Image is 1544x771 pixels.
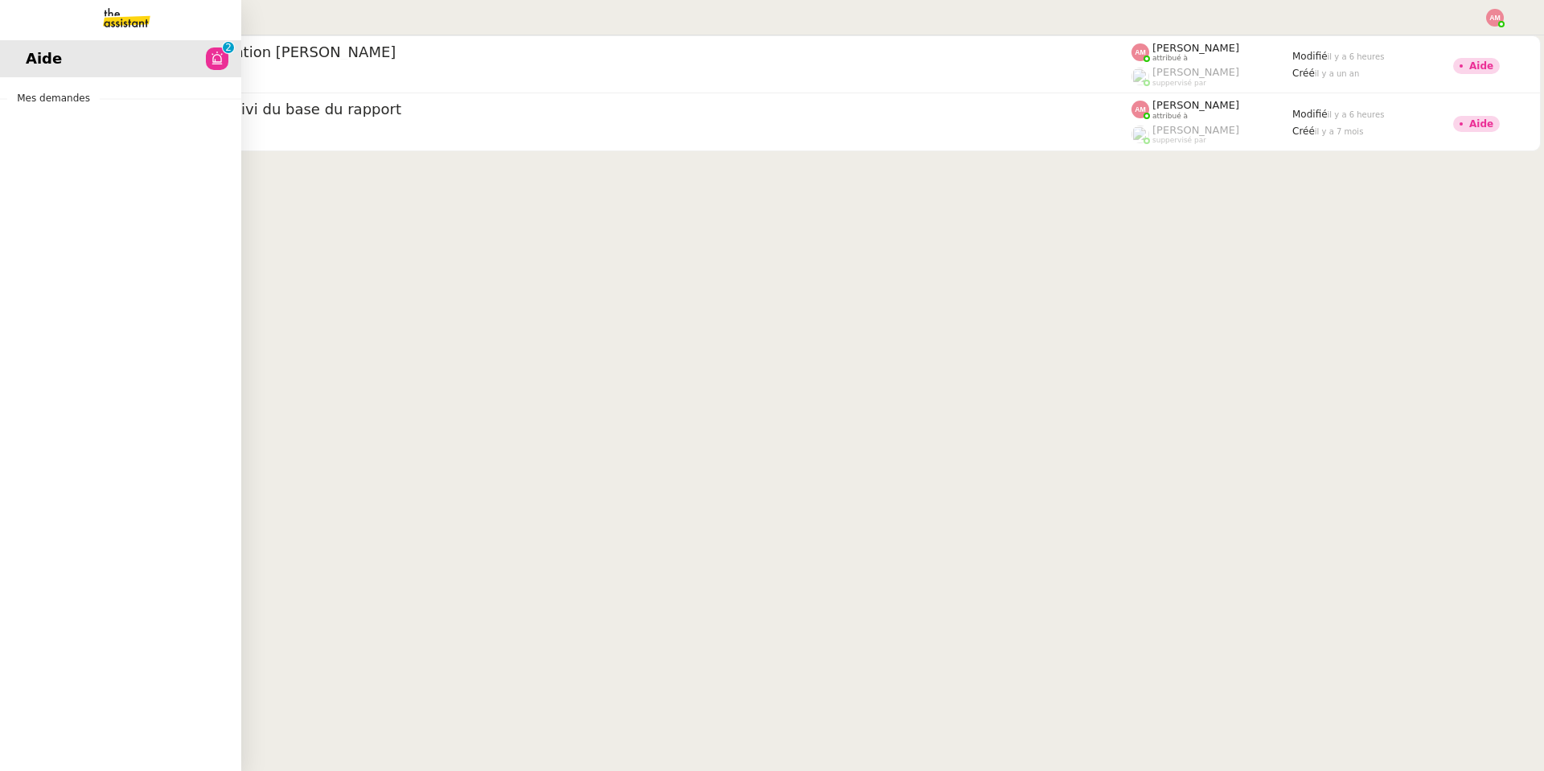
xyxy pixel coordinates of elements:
[1152,79,1206,88] span: suppervisé par
[1469,61,1493,71] div: Aide
[223,42,234,53] nz-badge-sup: 2
[7,90,100,106] span: Mes demandes
[83,45,1131,60] span: Contester - Contravention [PERSON_NAME]
[1292,51,1328,62] span: Modifié
[1292,109,1328,120] span: Modifié
[1469,119,1493,129] div: Aide
[1328,110,1385,119] span: il y a 6 heures
[1131,66,1292,87] app-user-label: suppervisé par
[1152,124,1239,136] span: [PERSON_NAME]
[1131,101,1149,118] img: svg
[26,47,62,71] span: Aide
[83,102,1131,117] span: Actions à mener et suivi du base du rapport
[1131,68,1149,85] img: users%2FoFdbodQ3TgNoWt9kP3GXAs5oaCq1%2Favatar%2Fprofile-pic.png
[225,42,232,56] p: 2
[83,123,1131,144] app-user-detailed-label: client
[1292,126,1315,137] span: Créé
[1131,99,1292,120] app-user-label: attribué à
[1152,54,1188,63] span: attribué à
[1486,9,1504,27] img: svg
[1292,68,1315,79] span: Créé
[1131,42,1292,63] app-user-label: attribué à
[1152,112,1188,121] span: attribué à
[1152,99,1239,111] span: [PERSON_NAME]
[1131,43,1149,61] img: svg
[1328,52,1385,61] span: il y a 6 heures
[1131,124,1292,145] app-user-label: suppervisé par
[1152,66,1239,78] span: [PERSON_NAME]
[1315,127,1364,136] span: il y a 7 mois
[1131,126,1149,143] img: users%2FoFdbodQ3TgNoWt9kP3GXAs5oaCq1%2Favatar%2Fprofile-pic.png
[1315,69,1359,78] span: il y a un an
[1152,42,1239,54] span: [PERSON_NAME]
[1152,136,1206,145] span: suppervisé par
[83,65,1131,86] app-user-detailed-label: client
